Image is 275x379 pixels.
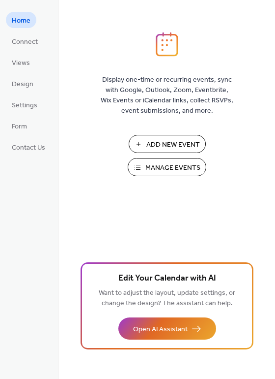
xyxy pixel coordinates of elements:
span: Connect [12,37,38,47]
span: Want to adjust the layout, update settings, or change the design? The assistant can help. [99,286,235,310]
span: Contact Us [12,143,45,153]
span: Manage Events [145,163,200,173]
img: logo_icon.svg [156,32,178,57]
a: Views [6,54,36,70]
span: Home [12,16,30,26]
span: Add New Event [146,140,200,150]
span: Views [12,58,30,68]
span: Form [12,122,27,132]
span: Design [12,79,33,90]
a: Contact Us [6,139,51,155]
span: Open AI Assistant [133,324,188,335]
span: Display one-time or recurring events, sync with Google, Outlook, Zoom, Eventbrite, Wix Events or ... [101,75,233,116]
a: Settings [6,96,43,113]
a: Connect [6,33,44,49]
button: Manage Events [128,158,206,176]
span: Edit Your Calendar with AI [118,272,216,285]
button: Add New Event [129,135,206,153]
a: Home [6,12,36,28]
button: Open AI Assistant [118,317,216,340]
a: Design [6,75,39,92]
a: Form [6,118,33,134]
span: Settings [12,100,37,111]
